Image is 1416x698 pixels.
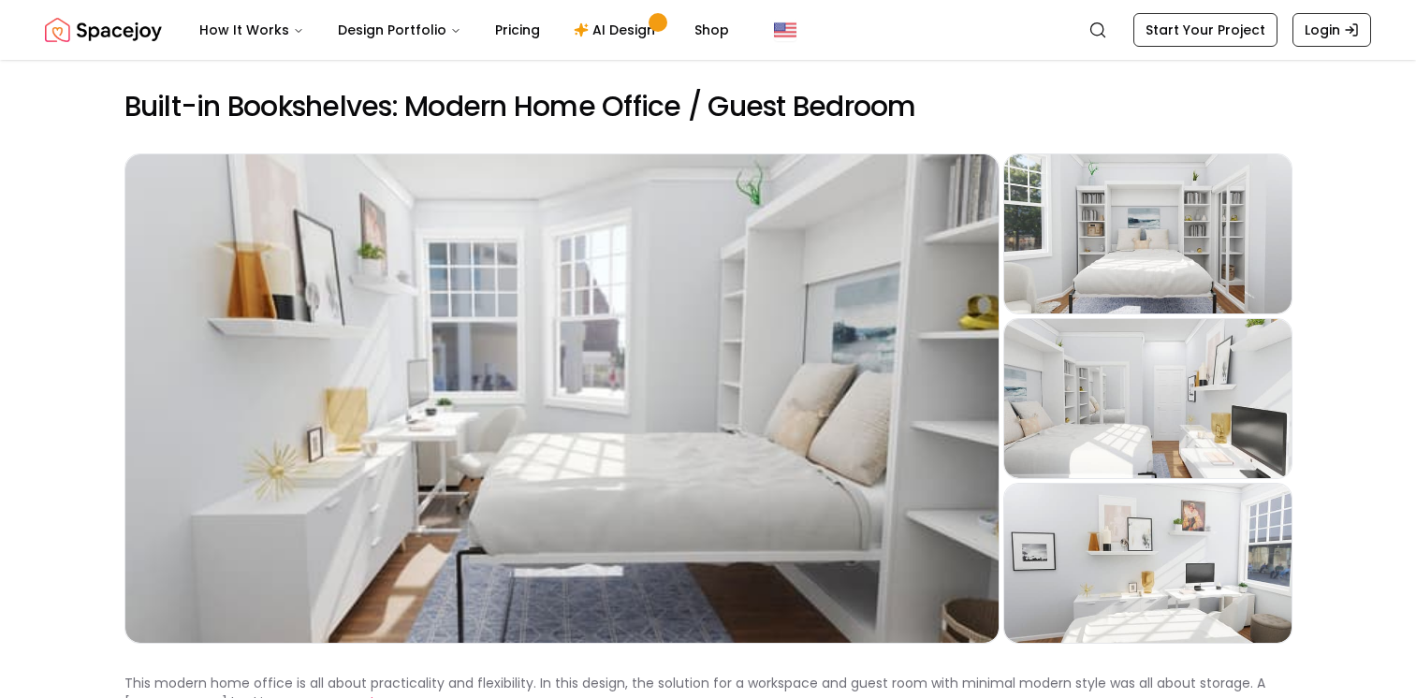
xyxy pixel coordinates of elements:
[184,11,319,49] button: How It Works
[323,11,476,49] button: Design Portfolio
[1133,13,1277,47] a: Start Your Project
[1292,13,1371,47] a: Login
[559,11,676,49] a: AI Design
[774,19,796,41] img: United States
[124,90,1292,124] h2: Built-in Bookshelves: Modern Home Office / Guest Bedroom
[480,11,555,49] a: Pricing
[679,11,744,49] a: Shop
[45,11,162,49] img: Spacejoy Logo
[45,11,162,49] a: Spacejoy
[184,11,744,49] nav: Main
